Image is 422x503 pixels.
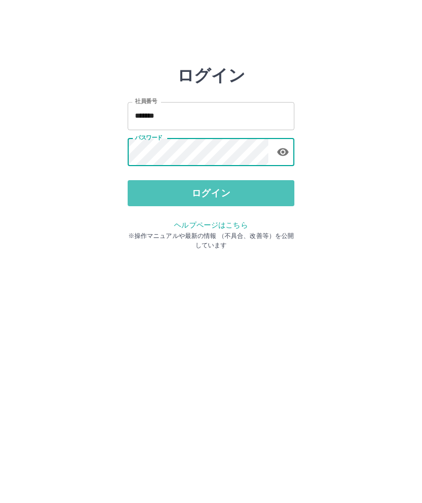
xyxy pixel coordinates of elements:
h2: ログイン [177,66,245,85]
p: ※操作マニュアルや最新の情報 （不具合、改善等）を公開しています [128,231,294,250]
label: 社員番号 [135,97,157,105]
button: ログイン [128,180,294,206]
label: パスワード [135,134,163,142]
a: ヘルプページはこちら [174,221,247,229]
